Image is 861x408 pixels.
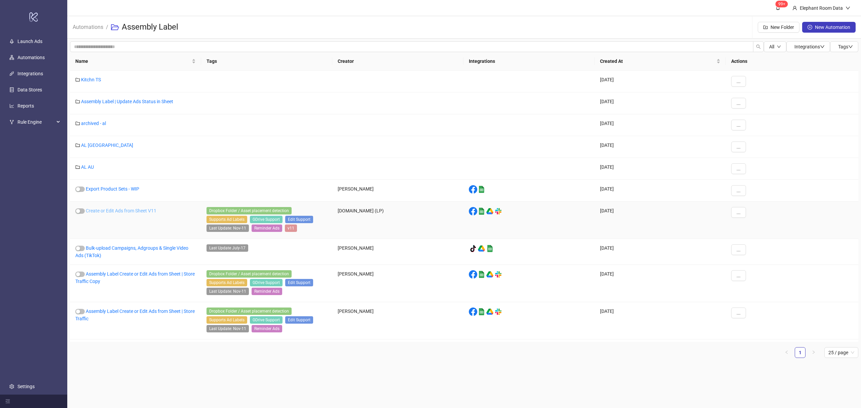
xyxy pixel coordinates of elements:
[252,225,282,232] span: Reminder Ads
[81,99,173,104] a: Assembly Label | Update Ads Status in Sheet
[726,52,858,71] th: Actions
[812,350,816,354] span: right
[764,41,786,52] button: Alldown
[737,310,741,316] span: ...
[285,225,297,232] span: v11
[595,180,726,202] div: [DATE]
[332,265,463,302] div: [PERSON_NAME]
[848,44,853,49] span: down
[737,273,741,278] span: ...
[17,55,45,60] a: Automations
[802,22,856,33] button: New Automation
[75,77,80,82] span: folder
[463,52,595,71] th: Integrations
[75,271,195,284] a: Assembly Label Create or Edit Ads from Sheet | Store Traffic Copy
[207,270,292,278] span: Dropbox Folder / Asset placement detection
[5,399,10,404] span: menu-fold
[332,52,463,71] th: Creator
[75,143,80,148] span: folder
[207,216,247,223] span: Supports Ad Labels
[776,5,780,10] span: bell
[737,210,741,215] span: ...
[737,188,741,193] span: ...
[111,23,119,31] span: folder-open
[207,225,249,232] span: Last Update: Nov-11
[207,279,247,286] span: Supports Ad Labels
[595,202,726,239] div: [DATE]
[797,4,846,12] div: Elephant Room Data
[122,22,178,33] h3: Assembly Label
[207,288,249,295] span: Last Update: Nov-11
[75,309,195,321] a: Assembly Label Create or Edit Ads from Sheet | Store Traffic
[252,288,282,295] span: Reminder Ads
[785,350,789,354] span: left
[17,103,34,109] a: Reports
[731,76,746,87] button: ...
[824,347,858,358] div: Page Size
[17,115,54,129] span: Rule Engine
[71,23,105,30] a: Automations
[737,144,741,150] span: ...
[250,316,283,324] span: GDrive Support
[9,120,14,124] span: fork
[792,6,797,10] span: user
[207,308,292,315] span: Dropbox Folder / Asset placement detection
[285,279,313,286] span: Edit Support
[828,348,854,358] span: 25 / page
[731,244,746,255] button: ...
[595,239,726,265] div: [DATE]
[795,347,806,358] li: 1
[731,185,746,196] button: ...
[838,44,853,49] span: Tags
[771,25,794,30] span: New Folder
[808,347,819,358] button: right
[17,39,42,44] a: Launch Ads
[737,166,741,171] span: ...
[737,79,741,84] span: ...
[75,245,188,258] a: Bulk-upload Campaigns, Adgroups & Single Video Ads (TikTok)
[332,302,463,339] div: [PERSON_NAME]
[731,98,746,109] button: ...
[595,71,726,92] div: [DATE]
[600,57,715,65] span: Created At
[763,25,768,30] span: folder-add
[106,16,108,38] li: /
[17,87,42,92] a: Data Stores
[332,180,463,202] div: [PERSON_NAME]
[794,44,825,49] span: Integrations
[820,44,825,49] span: down
[776,1,788,7] sup: 1581
[731,270,746,281] button: ...
[756,44,761,49] span: search
[737,100,741,106] span: ...
[17,71,43,76] a: Integrations
[75,99,80,104] span: folder
[207,325,249,332] span: Last Update: Nov-11
[731,308,746,318] button: ...
[252,325,282,332] span: Reminder Ads
[595,158,726,180] div: [DATE]
[758,22,799,33] button: New Folder
[81,142,133,148] a: AL [GEOGRAPHIC_DATA]
[777,45,781,49] span: down
[731,163,746,174] button: ...
[250,279,283,286] span: GDrive Support
[86,186,139,192] a: Export Product Sets - WIP
[81,164,94,170] a: AL AU
[846,6,850,10] span: down
[17,384,35,389] a: Settings
[595,136,726,158] div: [DATE]
[207,316,247,324] span: Supports Ad Labels
[332,239,463,265] div: [PERSON_NAME]
[808,25,812,30] span: plus-circle
[737,247,741,252] span: ...
[731,207,746,218] button: ...
[75,165,80,169] span: folder
[731,141,746,152] button: ...
[769,44,774,49] span: All
[786,41,830,52] button: Integrationsdown
[70,52,201,71] th: Name
[332,202,463,239] div: [DOMAIN_NAME] (LP)
[595,52,726,71] th: Created At
[86,208,156,213] a: Create or Edit Ads from Sheet V11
